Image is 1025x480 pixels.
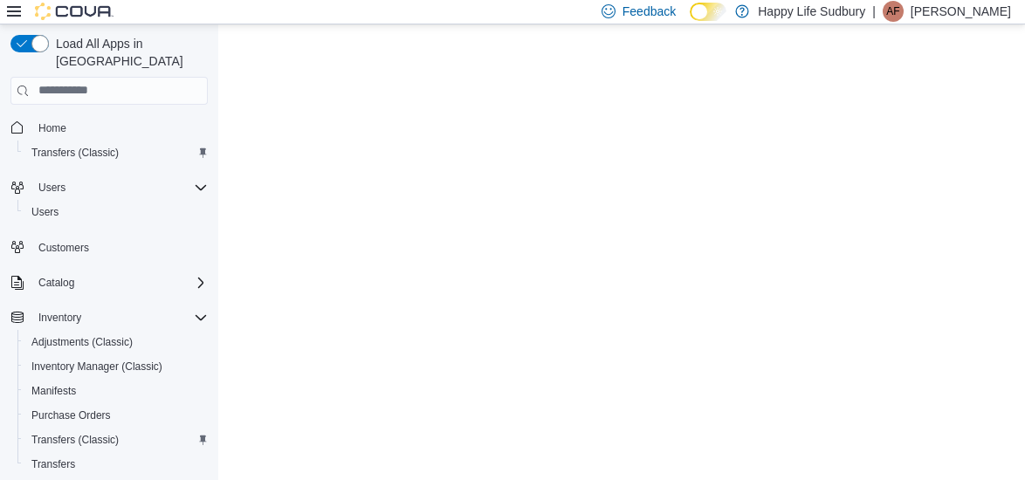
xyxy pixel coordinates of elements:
[38,311,81,325] span: Inventory
[24,202,65,223] a: Users
[3,235,215,260] button: Customers
[31,237,208,258] span: Customers
[38,181,65,195] span: Users
[24,356,208,377] span: Inventory Manager (Classic)
[24,429,208,450] span: Transfers (Classic)
[3,175,215,200] button: Users
[31,457,75,471] span: Transfers
[3,115,215,141] button: Home
[17,330,215,354] button: Adjustments (Classic)
[623,3,676,20] span: Feedback
[31,272,81,293] button: Catalog
[24,332,208,353] span: Adjustments (Classic)
[17,452,215,477] button: Transfers
[38,121,66,135] span: Home
[31,307,208,328] span: Inventory
[3,271,215,295] button: Catalog
[31,205,58,219] span: Users
[3,305,215,330] button: Inventory
[886,1,899,22] span: AF
[31,237,96,258] a: Customers
[17,428,215,452] button: Transfers (Classic)
[31,433,119,447] span: Transfers (Classic)
[35,3,114,20] img: Cova
[24,381,83,401] a: Manifests
[31,118,73,139] a: Home
[31,177,208,198] span: Users
[31,272,208,293] span: Catalog
[758,1,865,22] p: Happy Life Sudbury
[17,379,215,403] button: Manifests
[17,200,215,224] button: Users
[24,202,208,223] span: Users
[31,307,88,328] button: Inventory
[24,142,126,163] a: Transfers (Classic)
[24,405,118,426] a: Purchase Orders
[690,21,691,22] span: Dark Mode
[690,3,726,21] input: Dark Mode
[31,360,162,374] span: Inventory Manager (Classic)
[24,454,82,475] a: Transfers
[31,384,76,398] span: Manifests
[31,117,208,139] span: Home
[31,335,133,349] span: Adjustments (Classic)
[24,429,126,450] a: Transfers (Classic)
[24,405,208,426] span: Purchase Orders
[24,454,208,475] span: Transfers
[31,408,111,422] span: Purchase Orders
[17,354,215,379] button: Inventory Manager (Classic)
[38,276,74,290] span: Catalog
[49,35,208,70] span: Load All Apps in [GEOGRAPHIC_DATA]
[17,403,215,428] button: Purchase Orders
[24,381,208,401] span: Manifests
[872,1,876,22] p: |
[38,241,89,255] span: Customers
[31,177,72,198] button: Users
[24,332,140,353] a: Adjustments (Classic)
[911,1,1011,22] p: [PERSON_NAME]
[24,142,208,163] span: Transfers (Classic)
[883,1,904,22] div: Amanda Filiatrault
[24,356,169,377] a: Inventory Manager (Classic)
[31,146,119,160] span: Transfers (Classic)
[17,141,215,165] button: Transfers (Classic)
